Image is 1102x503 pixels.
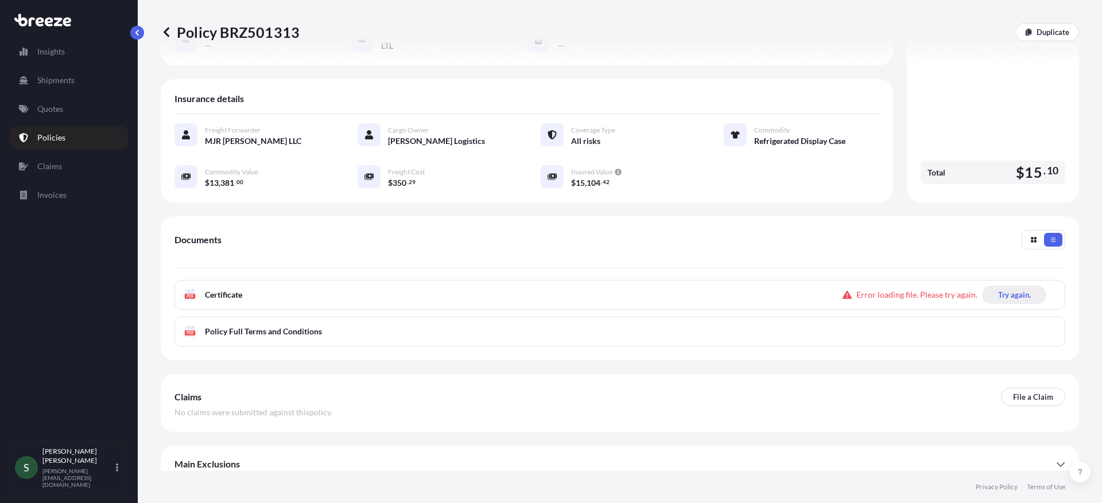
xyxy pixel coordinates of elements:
[1037,26,1069,38] p: Duplicate
[603,180,610,184] span: 42
[209,179,219,187] span: 13
[928,167,945,178] span: Total
[42,467,114,488] p: [PERSON_NAME][EMAIL_ADDRESS][DOMAIN_NAME]
[571,179,576,187] span: $
[388,179,393,187] span: $
[388,126,429,135] span: Cargo Owner
[205,179,209,187] span: $
[856,289,977,301] span: Error loading file. Please try again.
[1025,165,1042,180] span: 15
[37,75,75,86] p: Shipments
[998,289,1031,301] p: Try again.
[1043,167,1046,174] span: .
[576,179,585,187] span: 15
[187,331,194,335] text: PDF
[409,180,416,184] span: 29
[37,189,67,201] p: Invoices
[37,132,65,143] p: Policies
[388,167,425,177] span: Freight Cost
[10,155,128,178] a: Claims
[1027,482,1065,492] a: Terms of Use
[37,46,65,57] p: Insights
[235,180,236,184] span: .
[187,294,194,298] text: PDF
[393,179,406,187] span: 350
[10,40,128,63] a: Insights
[571,135,600,147] span: All risks
[236,180,243,184] span: 00
[37,161,62,172] p: Claims
[982,286,1046,304] button: Try again.
[37,103,63,115] p: Quotes
[976,482,1018,492] a: Privacy Policy
[205,126,261,135] span: Freight Forwarder
[174,458,240,470] span: Main Exclusions
[24,462,29,473] span: S
[205,289,242,301] span: Certificate
[601,180,602,184] span: .
[42,447,114,465] p: [PERSON_NAME] [PERSON_NAME]
[1001,388,1065,406] a: File a Claim
[174,234,222,245] span: Documents
[174,450,1065,478] div: Main Exclusions
[585,179,587,187] span: ,
[10,69,128,92] a: Shipments
[1015,23,1079,41] a: Duplicate
[571,126,615,135] span: Coverage Type
[571,167,612,177] span: Insured Value
[1047,167,1058,174] span: 10
[1016,165,1025,180] span: $
[174,407,332,418] span: No claims were submitted against this policy .
[205,167,258,177] span: Commodity Value
[587,179,600,187] span: 104
[754,126,790,135] span: Commodity
[174,93,244,104] span: Insurance details
[10,98,128,120] a: Quotes
[1013,391,1053,403] p: File a Claim
[220,179,234,187] span: 381
[161,23,300,41] p: Policy BRZ501313
[219,179,220,187] span: ,
[10,126,128,149] a: Policies
[407,180,408,184] span: .
[388,135,485,147] span: [PERSON_NAME] Logistics
[10,184,128,206] a: Invoices
[205,135,301,147] span: MJR [PERSON_NAME] LLC
[174,317,1065,346] a: PDFPolicy Full Terms and Conditions
[754,135,845,147] span: Refrigerated Display Case
[205,326,322,337] span: Policy Full Terms and Conditions
[174,391,201,403] span: Claims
